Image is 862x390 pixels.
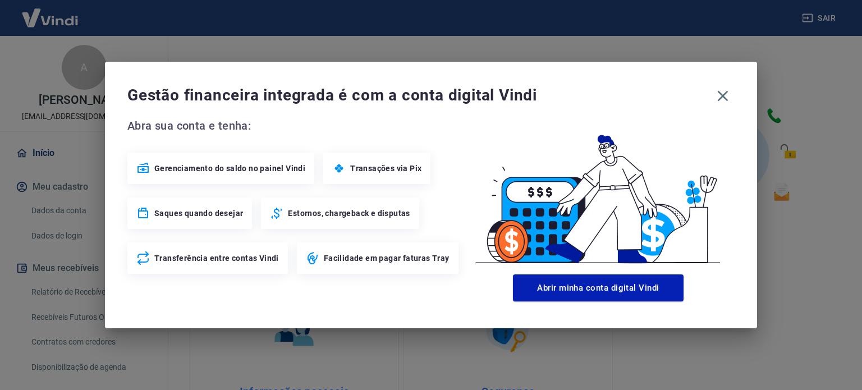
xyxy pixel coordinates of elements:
span: Saques quando desejar [154,208,243,219]
span: Facilidade em pagar faturas Tray [324,253,450,264]
span: Estornos, chargeback e disputas [288,208,410,219]
span: Transferência entre contas Vindi [154,253,279,264]
button: Abrir minha conta digital Vindi [513,274,684,301]
img: Good Billing [462,117,735,270]
span: Gestão financeira integrada é com a conta digital Vindi [127,84,711,107]
span: Gerenciamento do saldo no painel Vindi [154,163,305,174]
span: Transações via Pix [350,163,421,174]
span: Abra sua conta e tenha: [127,117,462,135]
